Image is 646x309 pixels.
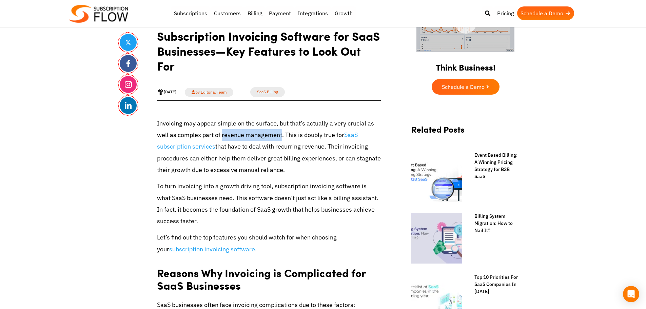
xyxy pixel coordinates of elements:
[157,260,381,294] h2: Reasons Why Invoicing is Complicated for SaaS Businesses
[211,6,244,20] a: Customers
[157,180,381,227] p: To turn invoicing into a growth driving tool, subscription invoicing software is what SaaS busine...
[411,152,462,202] img: Event Based Billing
[185,88,233,97] a: by Editorial Team
[442,84,485,90] span: Schedule a Demo
[157,89,176,96] div: [DATE]
[331,6,356,20] a: Growth
[171,6,211,20] a: Subscriptions
[411,213,462,264] img: Billing System Migration: How To Nail It?
[157,28,381,78] h1: Subscription Invoicing Software for SaaS Businesses—Key Features to Look Out For
[468,213,520,234] a: Billing System Migration: How to Nail It?
[411,124,520,141] h2: Related Posts
[494,6,517,20] a: Pricing
[157,118,381,176] p: Invoicing may appear simple on the surface, but that’s actually a very crucial as well as complex...
[250,87,285,97] a: SaaS Billing
[266,6,294,20] a: Payment
[468,274,520,295] a: Top 10 Priorities For SaaS Companies In [DATE]
[69,5,128,23] img: Subscriptionflow
[432,79,500,95] a: Schedule a Demo
[517,6,574,20] a: Schedule a Demo
[244,6,266,20] a: Billing
[405,54,527,76] h2: Think Business!
[157,232,381,255] p: Let’s find out the top features you should watch for when choosing your .
[623,286,639,302] div: Open Intercom Messenger
[169,245,255,253] a: subscription invoicing software
[468,152,520,180] a: Event Based Billing: A Winning Pricing Strategy for B2B SaaS
[294,6,331,20] a: Integrations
